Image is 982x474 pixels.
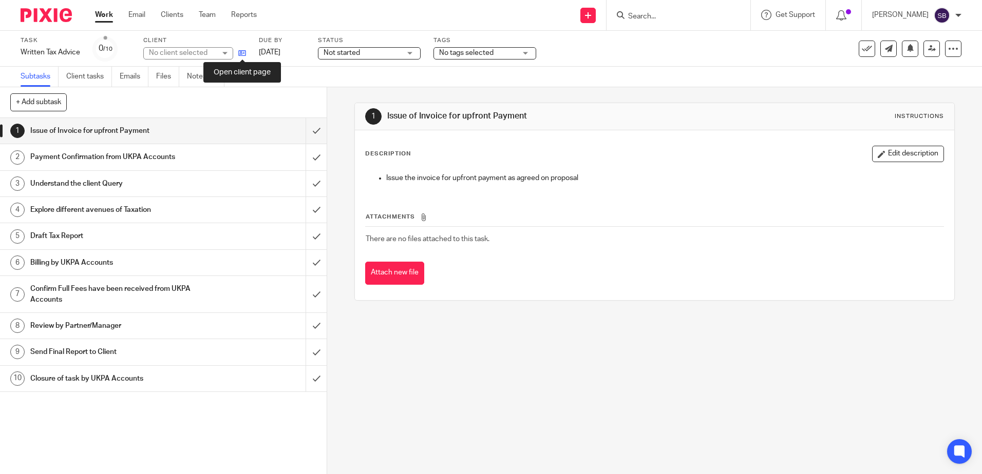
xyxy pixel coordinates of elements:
div: 6 [10,255,25,270]
button: Edit description [872,146,944,162]
div: 9 [10,345,25,359]
h1: Send Final Report to Client [30,344,207,360]
a: Client tasks [66,67,112,87]
h1: Draft Tax Report [30,228,207,244]
div: 8 [10,319,25,333]
div: 10 [10,371,25,386]
span: There are no files attached to this task. [366,235,489,243]
h1: Issue of Invoice for upfront Payment [387,111,676,122]
label: Status [318,36,421,45]
a: Files [156,67,179,87]
h1: Explore different avenues of Taxation [30,202,207,218]
div: 7 [10,287,25,302]
label: Tags [433,36,536,45]
div: 4 [10,203,25,217]
div: No client selected [149,48,216,58]
label: Task [21,36,80,45]
a: Audit logs [232,67,272,87]
a: Clients [161,10,183,20]
div: 5 [10,229,25,244]
label: Client [143,36,246,45]
div: Written Tax Advice [21,47,80,57]
div: 3 [10,176,25,191]
button: Attach new file [365,262,424,285]
p: Issue the invoice for upfront payment as agreed on proposal [386,173,943,183]
label: Due by [259,36,305,45]
a: Team [199,10,216,20]
div: 2 [10,150,25,165]
button: + Add subtask [10,93,67,111]
p: [PERSON_NAME] [872,10,929,20]
span: Get Support [776,11,815,18]
a: Notes (0) [187,67,224,87]
h1: Confirm Full Fees have been received from UKPA Accounts [30,281,207,307]
span: Attachments [366,214,415,220]
h1: Review by Partner/Manager [30,318,207,333]
span: [DATE] [259,49,280,56]
h1: Understand the client Query [30,176,207,191]
small: /10 [103,46,112,52]
a: Work [95,10,113,20]
h1: Billing by UKPA Accounts [30,255,207,270]
div: Instructions [895,112,944,121]
span: No tags selected [439,49,494,56]
a: Reports [231,10,257,20]
img: svg%3E [934,7,950,24]
span: Not started [324,49,360,56]
h1: Closure of task by UKPA Accounts [30,371,207,386]
div: 1 [10,124,25,138]
p: Description [365,150,411,158]
h1: Payment Confirmation from UKPA Accounts [30,149,207,165]
input: Search [627,12,720,22]
a: Email [128,10,145,20]
h1: Issue of Invoice for upfront Payment [30,123,207,139]
a: Emails [120,67,148,87]
div: 1 [365,108,382,125]
img: Pixie [21,8,72,22]
a: Subtasks [21,67,59,87]
div: 0 [99,43,112,54]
